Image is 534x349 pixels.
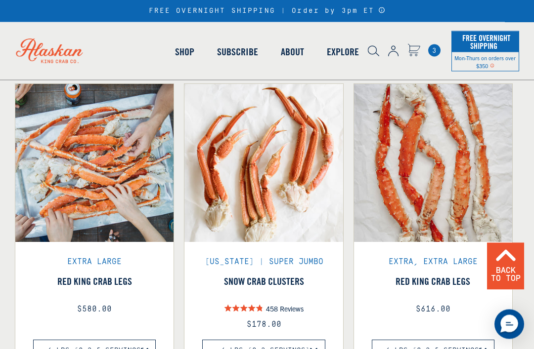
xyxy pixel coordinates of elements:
a: View Red King Crab Legs [57,276,132,300]
a: Subscribe [206,24,269,80]
a: Explore [315,24,370,80]
div: Extra, Extra Large [369,258,497,266]
a: Back To Top [487,243,524,289]
a: Announcement Bar Modal [378,7,386,14]
span: $178.00 [247,320,281,329]
span: $580.00 [77,305,112,314]
div: product star rating [199,302,328,315]
span: Reviews [280,305,304,313]
a: View Snow Crab Clusters [224,276,304,300]
a: Cart [407,44,420,58]
a: View Red King Crab Legs [396,276,470,300]
img: Alaskan King Crab Co. logo [5,28,94,74]
span: Back To Top [490,267,521,282]
img: Red King Crab Legs [15,84,174,242]
div: [US_STATE] | Super Jumbo [199,258,328,266]
img: Snow Crab Clusters [184,84,343,242]
div: Extra Large [30,258,159,266]
div: Messenger Dummy Widget [494,310,524,339]
img: account [388,46,399,57]
span: Mon-Thurs on orders over $350 [454,54,516,69]
span: Free Overnight Shipping [460,31,510,53]
a: Cart [428,44,441,57]
img: Back to Top [495,249,517,262]
span: Shipping Notice Icon [490,62,494,69]
span: 458 [266,305,278,313]
span: 3 [428,44,441,57]
div: FREE OVERNIGHT SHIPPING | Order by 3pm ET [149,7,386,15]
a: About [269,24,315,80]
img: search [368,46,379,57]
span: $616.00 [416,305,450,314]
a: Shop [164,24,206,80]
img: Red King Crab Legs [354,84,512,242]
